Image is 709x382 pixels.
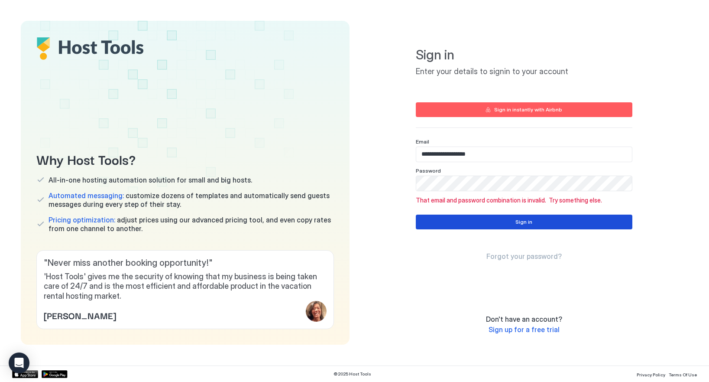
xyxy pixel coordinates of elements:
[515,218,532,226] div: Sign in
[416,176,632,191] input: Input Field
[49,215,115,224] span: Pricing optimization:
[637,369,665,379] a: Privacy Policy
[333,371,371,377] span: © 2025 Host Tools
[416,47,632,63] span: Sign in
[416,67,632,77] span: Enter your details to signin to your account
[489,325,560,334] a: Sign up for a free trial
[486,252,562,261] span: Forgot your password?
[42,370,68,378] a: Google Play Store
[49,176,252,184] span: All-in-one hosting automation solution for small and big hosts.
[416,102,632,117] button: Sign in instantly with Airbnb
[486,315,562,323] span: Don't have an account?
[44,272,327,301] span: 'Host Tools' gives me the security of knowing that my business is being taken care of 24/7 and is...
[36,149,334,169] span: Why Host Tools?
[486,252,562,261] a: Forgot your password?
[669,372,697,377] span: Terms Of Use
[9,353,29,373] div: Open Intercom Messenger
[416,138,429,145] span: Email
[494,106,562,114] div: Sign in instantly with Airbnb
[416,167,441,174] span: Password
[44,258,327,268] span: " Never miss another booking opportunity! "
[49,191,334,209] span: customize dozens of templates and automatically send guests messages during every step of their s...
[306,301,327,322] div: profile
[416,147,632,162] input: Input Field
[669,369,697,379] a: Terms Of Use
[12,370,38,378] a: App Store
[416,215,632,229] button: Sign in
[44,309,116,322] span: [PERSON_NAME]
[49,191,124,200] span: Automated messaging:
[637,372,665,377] span: Privacy Policy
[49,215,334,233] span: adjust prices using our advanced pricing tool, and even copy rates from one channel to another.
[416,196,632,204] span: That email and password combination is invalid. Try something else.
